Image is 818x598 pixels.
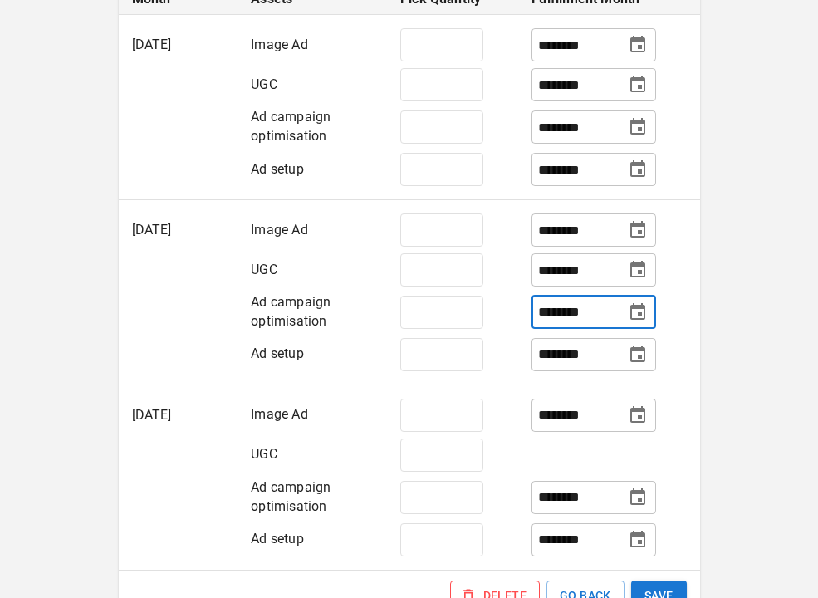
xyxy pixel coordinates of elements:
span: Image Ad [251,222,307,238]
button: Choose date, selected date is Nov 1, 2025 [624,526,652,554]
button: Choose date, selected date is Nov 1, 2025 [624,71,652,99]
span: UGC [251,446,277,462]
span: Ad setup [251,531,303,547]
button: Choose date, selected date is Nov 1, 2025 [624,216,652,244]
button: Choose date, selected date is Oct 1, 2025 [624,113,652,141]
span: Image Ad [251,37,307,52]
button: Choose date, selected date is Dec 1, 2025 [624,256,652,284]
span: Image Ad [251,406,307,422]
button: Choose date, selected date is Oct 1, 2025 [624,31,652,59]
td: [DATE] [119,200,238,385]
td: [DATE] [119,15,238,200]
button: Choose date, selected date is Oct 1, 2025 [624,155,652,184]
span: Ad setup [251,161,303,177]
button: Choose date, selected date is Oct 1, 2025 [624,341,652,369]
span: Ad campaign optimisation [251,294,331,329]
span: Ad campaign optimisation [251,109,331,144]
button: Choose date, selected date is Oct 1, 2025 [624,298,652,326]
span: Ad setup [251,346,303,361]
button: Choose date, selected date is Nov 1, 2025 [624,401,652,429]
button: Choose date, selected date is Nov 1, 2025 [624,483,652,512]
td: [DATE] [119,385,238,569]
span: UGC [251,76,277,92]
span: UGC [251,262,277,277]
span: Ad campaign optimisation [251,479,331,514]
